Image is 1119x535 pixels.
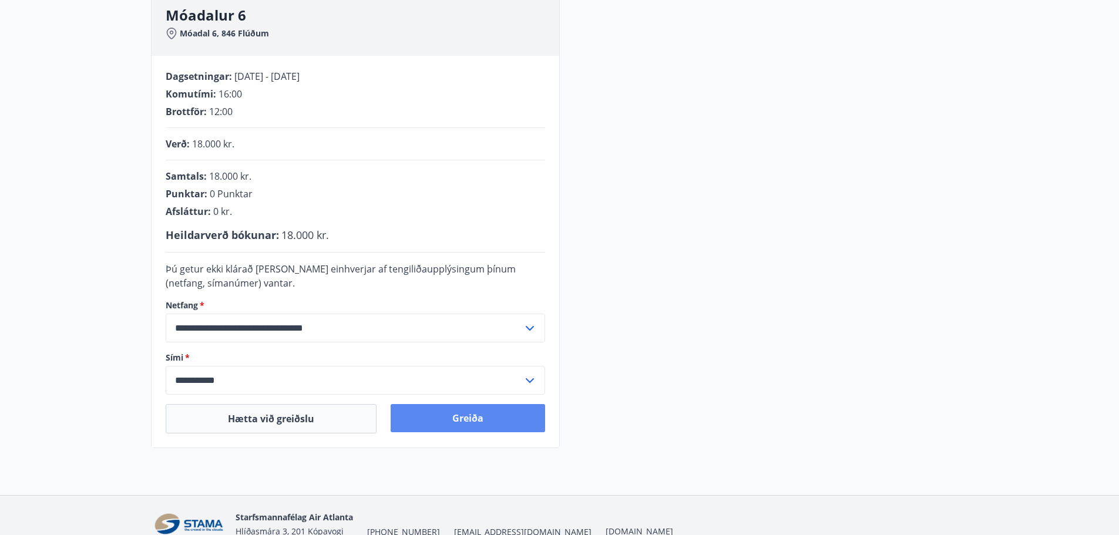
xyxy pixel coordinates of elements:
[166,70,232,83] span: Dagsetningar :
[236,512,353,523] span: Starfsmannafélag Air Atlanta
[210,187,253,200] span: 0 Punktar
[219,88,242,100] span: 16:00
[209,105,233,118] span: 12:00
[166,228,279,242] span: Heildarverð bókunar :
[166,352,545,364] label: Sími
[166,205,211,218] span: Afsláttur :
[166,105,207,118] span: Brottför :
[166,170,207,183] span: Samtals :
[213,205,232,218] span: 0 kr.
[166,263,516,290] span: Þú getur ekki klárað [PERSON_NAME] einhverjar af tengiliðaupplýsingum þínum (netfang, símanúmer) ...
[192,137,234,150] span: 18.000 kr.
[180,28,269,39] span: Móadal 6, 846 Flúðum
[166,404,377,433] button: Hætta við greiðslu
[166,137,190,150] span: Verð :
[234,70,300,83] span: [DATE] - [DATE]
[166,187,207,200] span: Punktar :
[209,170,251,183] span: 18.000 kr.
[281,228,329,242] span: 18.000 kr.
[166,300,545,311] label: Netfang
[166,88,216,100] span: Komutími :
[166,5,559,25] h3: Móadalur 6
[391,404,545,432] button: Greiða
